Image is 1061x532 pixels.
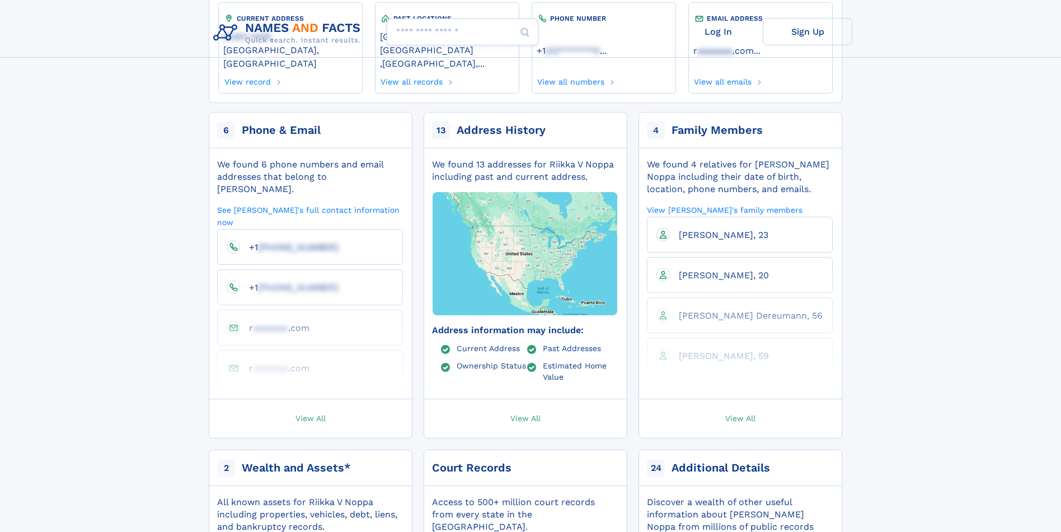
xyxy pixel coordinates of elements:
a: See [PERSON_NAME]'s full contact information now [217,204,403,227]
span: [PHONE_NUMBER] [258,242,339,253]
a: raaaaaaa.com [240,362,309,373]
a: View All [204,399,417,438]
input: search input [387,18,538,45]
span: [PERSON_NAME] Dereumann, 56 [679,310,823,321]
a: [PERSON_NAME], 59 [670,350,769,361]
a: View All [633,399,847,438]
div: Address information may include: [432,324,618,337]
a: [PERSON_NAME], 23 [670,229,768,240]
span: aaaaaaa [253,363,288,374]
a: Ownership Status [457,361,526,370]
a: View all numbers [537,74,605,86]
button: Search Button [511,18,538,46]
span: [PERSON_NAME], 23 [679,230,768,240]
a: Log In [673,18,763,45]
div: Family Members [672,123,763,138]
a: Current Address [457,343,520,352]
div: Additional Details [672,460,770,476]
span: View All [295,413,326,423]
div: We found 4 relatives for [PERSON_NAME] Noppa including their date of birth, location, phone numbe... [647,158,833,195]
span: 13 [432,122,450,139]
a: +1[PHONE_NUMBER] [240,241,339,252]
a: Estimated Home Value [543,361,618,381]
a: View All [419,399,632,438]
span: View All [725,413,755,423]
a: View all records [380,74,443,86]
span: [PERSON_NAME], 20 [679,270,769,281]
a: raaaaaaa.com [240,322,309,333]
span: aaaaaaa [253,323,288,333]
img: Logo Names and Facts [209,18,370,48]
div: We found 13 addresses for Riikka V Noppa including past and current address. [432,158,618,183]
img: Map with markers on addresses Riikka V Noppa [413,160,637,347]
span: 4 [647,122,665,139]
div: Address History [457,123,546,138]
div: We found 6 phone numbers and email addresses that belong to [PERSON_NAME]. [217,158,403,195]
a: View all emails [693,74,752,86]
span: 6 [217,122,235,139]
a: View [PERSON_NAME]'s family members [647,204,802,215]
div: Wealth and Assets* [242,460,351,476]
span: 24 [647,459,665,477]
span: View All [510,413,541,423]
span: 2 [217,459,235,477]
span: [PERSON_NAME], 59 [679,351,769,361]
div: Court Records [432,460,511,476]
a: View record [223,74,271,86]
span: [PHONE_NUMBER] [258,282,339,293]
a: [PERSON_NAME] Dereumann, 56 [670,310,823,320]
a: [PERSON_NAME], 20 [670,269,769,280]
a: Past Addresses [543,343,601,352]
a: +1[PHONE_NUMBER] [240,282,339,292]
a: Sign Up [763,18,852,45]
div: Phone & Email [242,123,321,138]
